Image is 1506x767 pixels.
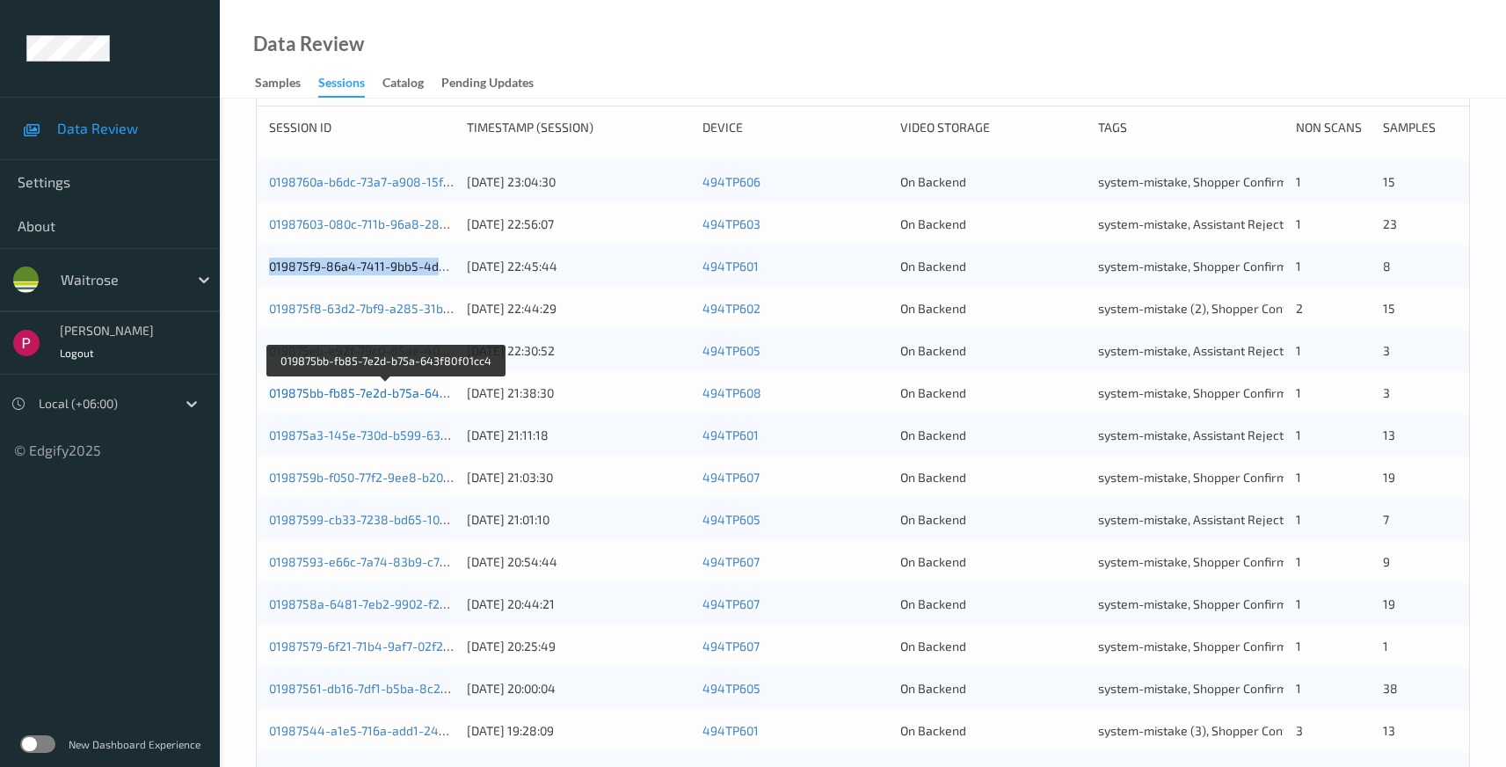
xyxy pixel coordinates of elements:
[1098,385,1499,400] span: system-mistake, Shopper Confirmed, Unusual-Activity, Picklist item alert
[900,300,1086,318] div: On Backend
[702,385,761,400] a: 494TP608
[269,343,506,358] a: 019875eb-e92f-79c0-85ae-407d504d750f
[467,680,689,698] div: [DATE] 20:00:04
[702,343,760,358] a: 494TP605
[269,216,506,231] a: 01987603-080c-711b-96a8-287377bdacad
[467,173,689,191] div: [DATE] 23:04:30
[1296,174,1301,189] span: 1
[467,342,689,360] div: [DATE] 22:30:52
[467,595,689,613] div: [DATE] 20:44:21
[702,301,760,316] a: 494TP602
[467,638,689,655] div: [DATE] 20:25:49
[702,723,759,738] a: 494TP601
[1098,343,1394,358] span: system-mistake, Assistant Rejected, Unusual-Activity
[269,174,503,189] a: 0198760a-b6dc-73a7-a908-15fd88b1db11
[1383,301,1395,316] span: 15
[900,215,1086,233] div: On Backend
[900,638,1086,655] div: On Backend
[900,258,1086,275] div: On Backend
[1383,343,1390,358] span: 3
[1296,119,1370,136] div: Non Scans
[467,722,689,740] div: [DATE] 19:28:09
[467,300,689,318] div: [DATE] 22:44:29
[1383,723,1395,738] span: 13
[467,553,689,571] div: [DATE] 20:54:44
[1296,681,1301,696] span: 1
[1296,596,1301,611] span: 1
[900,553,1086,571] div: On Backend
[1296,301,1303,316] span: 2
[702,681,760,696] a: 494TP605
[702,554,760,569] a: 494TP607
[702,596,760,611] a: 494TP607
[318,74,365,98] div: Sessions
[900,680,1086,698] div: On Backend
[382,71,441,96] a: Catalog
[1383,385,1390,400] span: 3
[702,216,760,231] a: 494TP603
[318,71,382,98] a: Sessions
[467,511,689,529] div: [DATE] 21:01:10
[1383,681,1398,696] span: 38
[1098,470,1398,485] span: system-mistake, Shopper Confirmed, Unusual-Activity
[1296,554,1301,569] span: 1
[1383,639,1388,654] span: 1
[702,119,888,136] div: Device
[382,74,424,96] div: Catalog
[255,71,318,96] a: Samples
[900,469,1086,486] div: On Backend
[467,215,689,233] div: [DATE] 22:56:07
[1098,639,1499,654] span: system-mistake, Shopper Confirmed, Unusual-Activity, Picklist item alert
[467,258,689,275] div: [DATE] 22:45:44
[255,74,301,96] div: Samples
[702,470,760,485] a: 494TP607
[1383,554,1390,569] span: 9
[900,173,1086,191] div: On Backend
[269,301,506,316] a: 019875f8-63d2-7bf9-a285-31b401936502
[269,554,505,569] a: 01987593-e66c-7a74-83b9-c727c7c0af4b
[1296,723,1303,738] span: 3
[1296,343,1301,358] span: 1
[1296,639,1301,654] span: 1
[1296,216,1301,231] span: 1
[1098,512,1394,527] span: system-mistake, Assistant Rejected, Unusual-Activity
[269,681,502,696] a: 01987561-db16-7df1-b5ba-8c20db216600
[441,71,551,96] a: Pending Updates
[1383,174,1395,189] span: 15
[1098,259,1398,274] span: system-mistake, Shopper Confirmed, Unusual-Activity
[900,595,1086,613] div: On Backend
[900,119,1086,136] div: Video Storage
[269,259,510,274] a: 019875f9-86a4-7411-9bb5-4d9c8c388aaa
[1296,427,1301,442] span: 1
[1098,596,1398,611] span: system-mistake, Shopper Confirmed, Unusual-Activity
[269,596,504,611] a: 0198758a-6481-7eb2-9902-f25f23cf0eeb
[1383,470,1395,485] span: 19
[467,469,689,486] div: [DATE] 21:03:30
[702,427,759,442] a: 494TP601
[900,511,1086,529] div: On Backend
[1383,259,1391,274] span: 8
[441,74,534,96] div: Pending Updates
[269,470,505,485] a: 0198759b-f050-77f2-9ee8-b202e553702c
[269,512,513,527] a: 01987599-cb33-7238-bd65-10978a94d408
[1098,174,1402,189] span: system-mistake, Shopper Confirmed, Picklist item alert
[702,174,760,189] a: 494TP606
[269,385,503,400] a: 019875bb-fb85-7e2d-b75a-643f80f01cc4
[269,723,506,738] a: 01987544-a1e5-716a-add1-244b3be0271c
[467,119,689,136] div: Timestamp (Session)
[1383,119,1457,136] div: Samples
[1383,596,1395,611] span: 19
[253,35,364,53] div: Data Review
[702,512,760,527] a: 494TP605
[1098,216,1495,231] span: system-mistake, Assistant Rejected, Unusual-Activity, Picklist item alert
[1383,216,1397,231] span: 23
[1098,119,1284,136] div: Tags
[1296,512,1301,527] span: 1
[1296,385,1301,400] span: 1
[269,427,507,442] a: 019875a3-145e-730d-b599-63d8bb7ac17d
[269,639,498,654] a: 01987579-6f21-71b4-9af7-02f242de0197
[1296,470,1301,485] span: 1
[1383,512,1389,527] span: 7
[702,639,760,654] a: 494TP607
[467,427,689,444] div: [DATE] 21:11:18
